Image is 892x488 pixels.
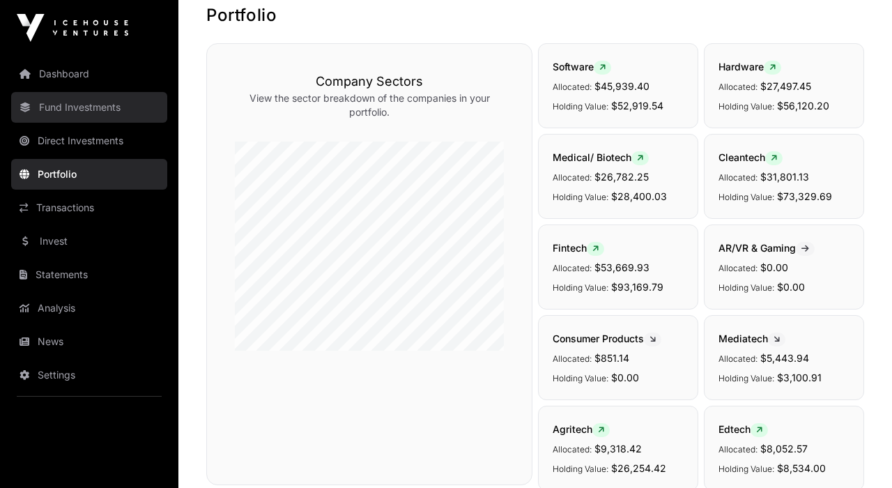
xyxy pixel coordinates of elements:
span: Edtech [718,423,768,435]
span: Holding Value: [718,101,774,112]
span: $8,052.57 [760,443,808,455]
span: $31,801.13 [760,171,809,183]
a: Invest [11,226,167,257]
span: Consumer Products [553,333,661,344]
span: Medical/ Biotech [553,151,649,163]
span: Allocated: [553,353,592,364]
span: Holding Value: [553,101,608,112]
span: AR/VR & Gaming [718,242,815,254]
span: Allocated: [718,172,758,183]
span: $27,497.45 [760,80,811,92]
span: Allocated: [553,172,592,183]
span: $0.00 [760,261,788,273]
a: Settings [11,360,167,390]
span: Fintech [553,242,604,254]
span: $3,100.91 [777,372,822,383]
span: $28,400.03 [611,190,667,202]
span: $45,939.40 [594,80,649,92]
a: Direct Investments [11,125,167,156]
span: $56,120.20 [777,100,829,112]
p: View the sector breakdown of the companies in your portfolio. [235,91,504,119]
span: Agritech [553,423,610,435]
span: $26,782.25 [594,171,649,183]
span: Holding Value: [553,464,608,474]
a: News [11,326,167,357]
span: Allocated: [553,444,592,455]
span: Cleantech [718,151,783,163]
a: Analysis [11,293,167,323]
span: Holding Value: [553,373,608,383]
span: $0.00 [611,372,639,383]
span: Allocated: [718,444,758,455]
span: $53,669.93 [594,261,649,273]
span: Holding Value: [718,464,774,474]
a: Fund Investments [11,92,167,123]
a: Dashboard [11,59,167,89]
iframe: Chat Widget [822,421,892,488]
span: Allocated: [718,263,758,273]
span: Allocated: [718,353,758,364]
span: $73,329.69 [777,190,832,202]
a: Statements [11,259,167,290]
span: Holding Value: [718,192,774,202]
span: $9,318.42 [594,443,642,455]
span: Allocated: [718,82,758,92]
span: $851.14 [594,352,629,364]
span: $0.00 [777,281,805,293]
span: Allocated: [553,263,592,273]
span: Software [553,61,611,73]
span: $5,443.94 [760,352,809,364]
img: Icehouse Ventures Logo [17,14,128,42]
span: $93,169.79 [611,281,663,293]
span: $8,534.00 [777,462,826,474]
span: Holding Value: [553,192,608,202]
span: Allocated: [553,82,592,92]
span: Holding Value: [718,373,774,383]
span: $26,254.42 [611,462,666,474]
span: Holding Value: [718,282,774,293]
span: Holding Value: [553,282,608,293]
h1: Portfolio [206,4,864,26]
a: Portfolio [11,159,167,190]
span: Hardware [718,61,781,73]
a: Transactions [11,192,167,223]
h3: Company Sectors [235,72,504,91]
span: Mediatech [718,333,785,344]
span: $52,919.54 [611,100,663,112]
